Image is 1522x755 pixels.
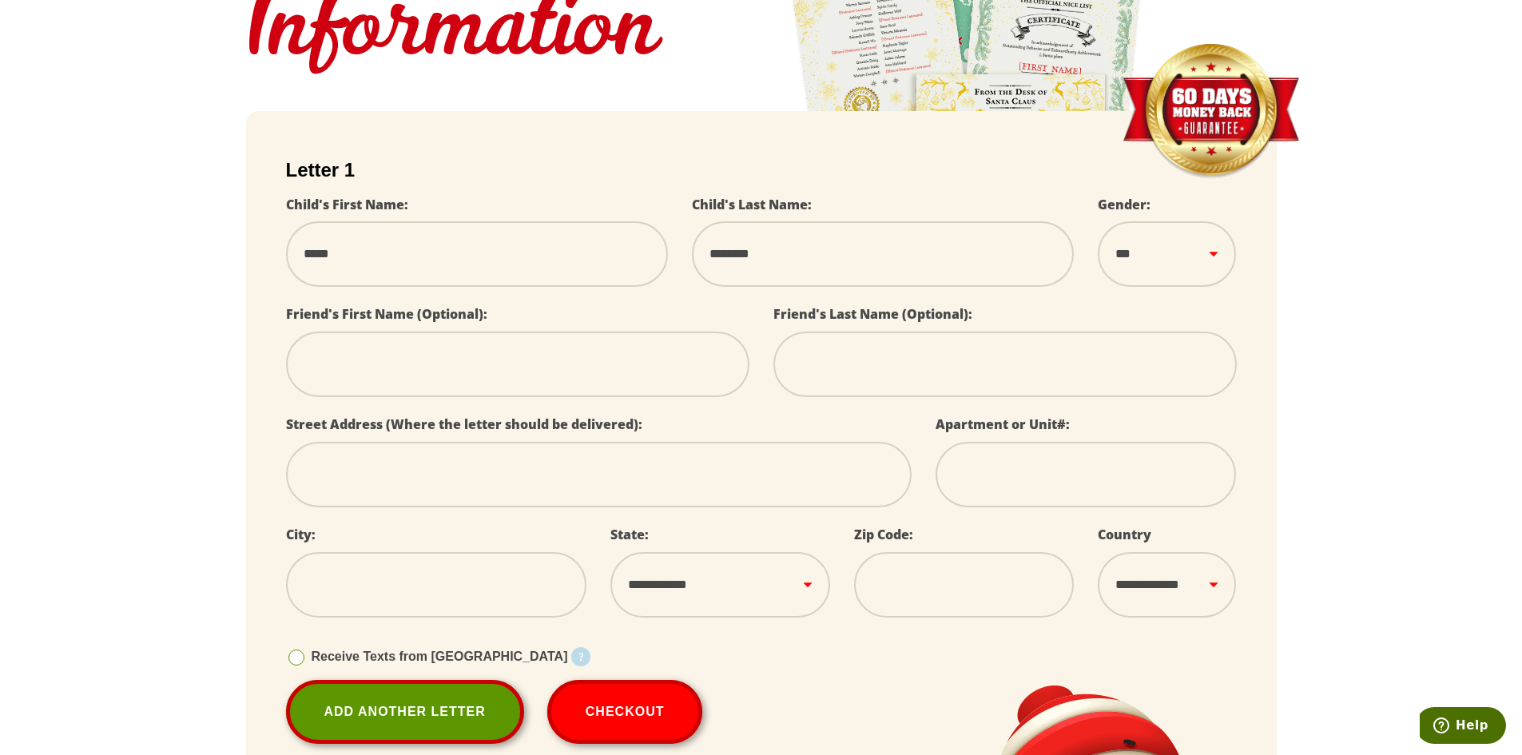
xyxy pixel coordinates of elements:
label: City: [286,526,316,543]
label: Friend's Last Name (Optional): [773,305,972,323]
button: Checkout [547,680,703,744]
a: Add Another Letter [286,680,524,744]
h2: Letter 1 [286,159,1237,181]
label: Friend's First Name (Optional): [286,305,487,323]
label: Child's Last Name: [692,196,812,213]
label: Street Address (Where the letter should be delivered): [286,415,642,433]
label: Zip Code: [854,526,913,543]
label: Gender: [1098,196,1150,213]
label: State: [610,526,649,543]
iframe: Opens a widget where you can find more information [1420,707,1506,747]
label: Apartment or Unit#: [936,415,1070,433]
label: Country [1098,526,1151,543]
img: Money Back Guarantee [1121,43,1301,180]
label: Child's First Name: [286,196,408,213]
span: Receive Texts from [GEOGRAPHIC_DATA] [312,650,568,663]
